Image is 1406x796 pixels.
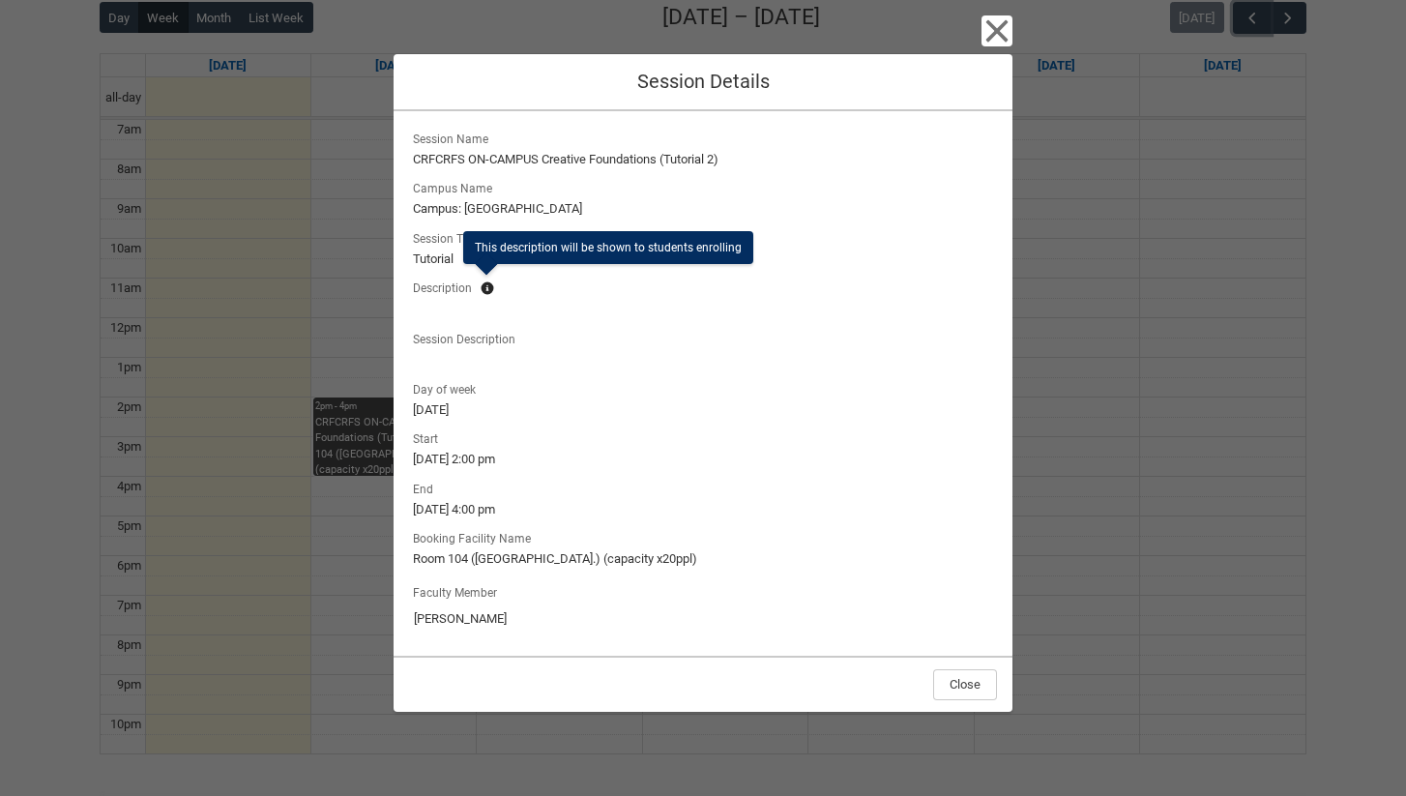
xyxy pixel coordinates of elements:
[413,526,539,547] span: Booking Facility Name
[981,15,1012,46] button: Close
[463,231,753,264] div: This description will be shown to students enrolling
[413,549,993,569] lightning-formatted-text: Room 104 ([GEOGRAPHIC_DATA].) (capacity x20ppl)
[413,427,446,448] span: Start
[413,276,480,297] span: Description
[413,477,441,498] span: End
[413,127,496,148] span: Session Name
[413,580,505,602] label: Faculty Member
[413,500,993,519] lightning-formatted-text: [DATE] 4:00 pm
[637,70,770,93] span: Session Details
[413,150,993,169] lightning-formatted-text: CRFCRFS ON-CAMPUS Creative Foundations (Tutorial 2)
[413,226,489,248] span: Session Type
[933,669,997,700] button: Close
[413,327,523,348] span: Session Description
[413,199,993,219] lightning-formatted-text: Campus: [GEOGRAPHIC_DATA]
[413,176,500,197] span: Campus Name
[413,377,483,398] span: Day of week
[413,400,993,420] lightning-formatted-text: [DATE]
[413,450,993,469] lightning-formatted-text: [DATE] 2:00 pm
[413,250,993,269] lightning-formatted-text: Tutorial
